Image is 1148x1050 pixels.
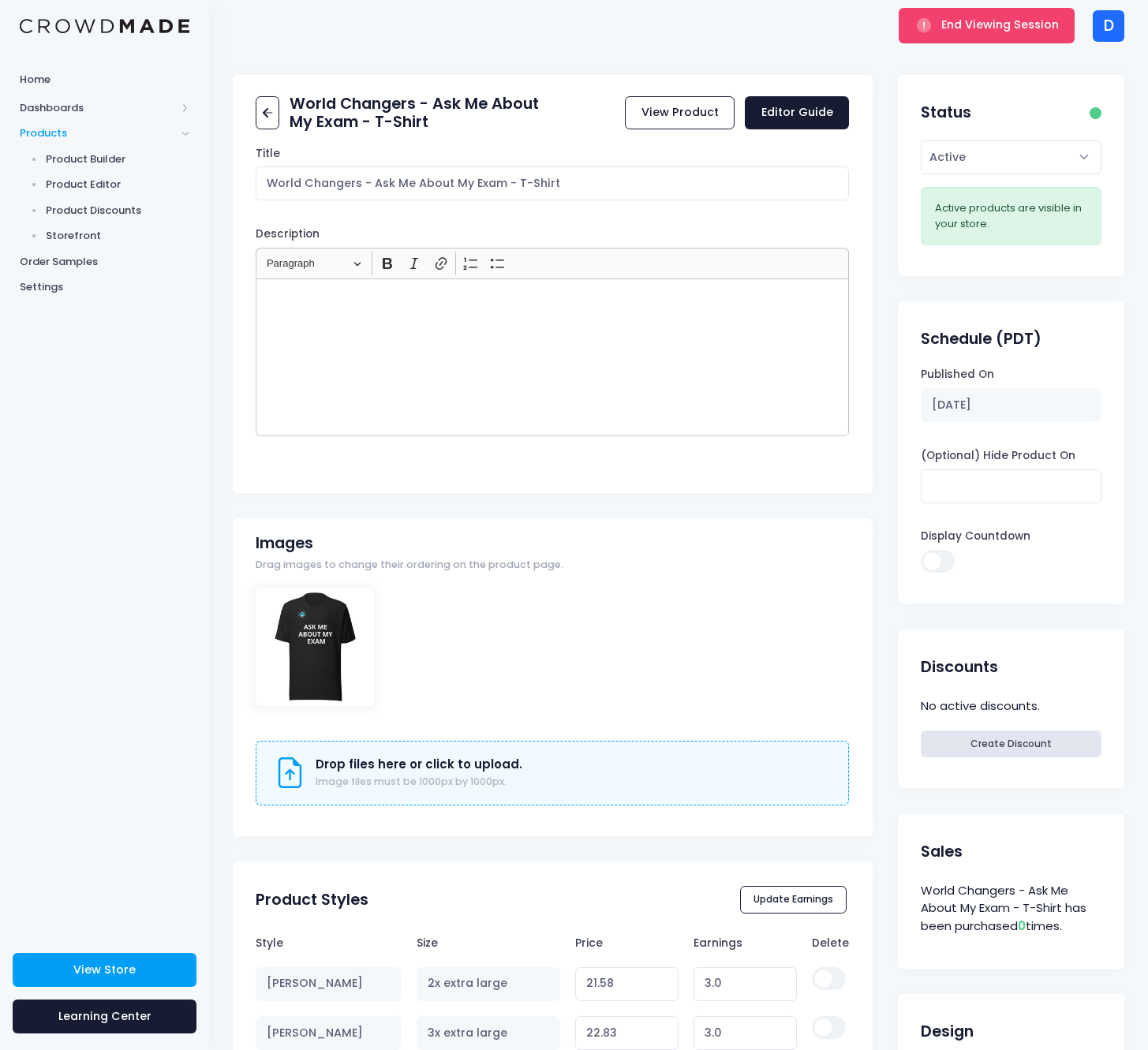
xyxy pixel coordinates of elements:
span: Order Samples [20,254,189,270]
span: Settings [20,279,189,295]
span: Product Discounts [46,203,190,219]
span: End Viewing Session [941,17,1059,32]
a: View Store [13,953,196,987]
div: Rich Text Editor, main [256,278,849,436]
h2: Discounts [921,658,998,676]
th: Price [568,927,686,958]
th: Delete [805,927,850,958]
h2: World Changers - Ask Me About My Exam - T-Shirt [290,95,553,132]
span: Products [20,125,176,141]
div: World Changers - Ask Me About My Exam - T-Shirt has been purchased times. [921,880,1101,938]
h2: Status [921,103,971,121]
span: Product Editor [46,177,190,192]
a: Editor Guide [745,96,849,130]
label: (Optional) Hide Product On [921,448,1075,464]
span: Image files must be 1000px by 1000px. [316,775,507,788]
div: No active discounts. [921,695,1101,718]
div: Editor toolbar [256,248,849,278]
span: Paragraph [267,254,349,273]
span: Drag images to change their ordering on the product page. [256,558,563,573]
img: Logo [20,19,189,34]
span: Storefront [46,228,190,244]
span: 0 [1018,917,1026,934]
div: D [1093,10,1124,42]
span: Product Builder [46,151,190,167]
th: Size [409,927,568,958]
h2: Design [921,1022,974,1041]
label: Display Countdown [921,529,1030,544]
h2: Schedule (PDT) [921,330,1041,348]
th: Style [256,927,409,958]
label: Description [256,226,320,242]
h3: Drop files here or click to upload. [316,757,522,772]
span: Dashboards [20,100,176,116]
h2: Sales [921,843,963,861]
span: View Store [73,962,136,977]
span: Learning Center [58,1008,151,1024]
button: Paragraph [260,252,368,276]
h2: Images [256,534,313,552]
th: Earnings [686,927,805,958]
a: Learning Center [13,1000,196,1033]
span: Home [20,72,189,88]
a: Create Discount [921,731,1101,757]
button: End Viewing Session [899,8,1075,43]
label: Title [256,146,280,162]
div: Active products are visible in your store. [935,200,1088,231]
label: Published On [921,367,994,383]
button: Update Earnings [740,886,847,913]
a: View Product [625,96,735,130]
h2: Product Styles [256,891,368,909]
